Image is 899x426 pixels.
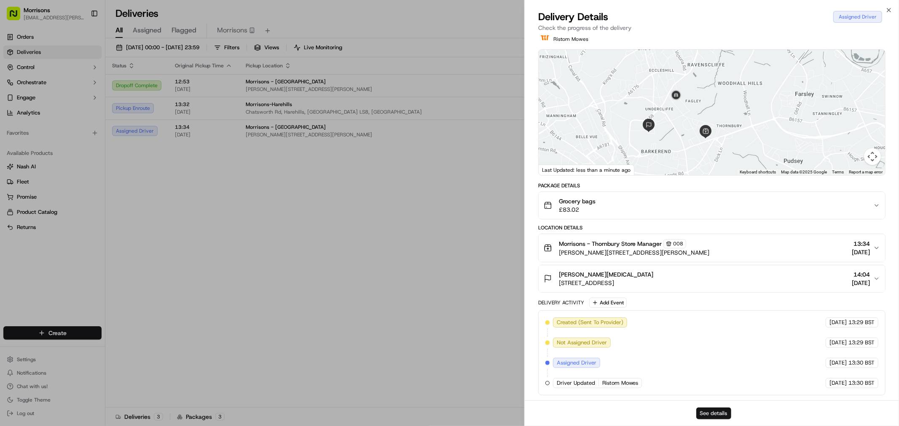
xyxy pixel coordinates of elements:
button: Keyboard shortcuts [740,169,776,175]
a: Powered byPylon [59,142,102,149]
span: [STREET_ADDRESS] [559,279,653,287]
div: 📗 [8,123,15,130]
span: [PERSON_NAME][STREET_ADDRESS][PERSON_NAME] [559,248,709,257]
div: Last Updated: less than a minute ago [539,165,634,175]
img: 1736555255976-a54dd68f-1ca7-489b-9aae-adbdc363a1c4 [8,80,24,96]
span: Pylon [84,143,102,149]
span: [DATE] [852,279,870,287]
span: Morrisons - Thornbury Store Manager [559,240,662,248]
div: Location Details [538,224,886,231]
a: 📗Knowledge Base [5,119,68,134]
button: Start new chat [143,83,153,93]
img: Nash [8,8,25,25]
span: [DATE] [829,319,847,326]
span: Map data ©2025 Google [781,170,827,174]
span: 14:04 [852,270,870,279]
span: Not Assigned Driver [557,339,607,346]
span: 13:29 BST [848,339,875,346]
p: Welcome 👋 [8,34,153,47]
span: 13:29 BST [848,319,875,326]
span: 008 [673,240,683,247]
div: Delivery Activity [538,299,584,306]
a: Report a map error [849,170,883,174]
div: Start new chat [29,80,138,89]
span: Assigned Driver [557,359,596,367]
span: Delivery Details [538,10,608,24]
span: Created (Sent To Provider) [557,319,623,326]
img: justeat_logo.png [538,29,552,43]
a: 💻API Documentation [68,119,139,134]
span: API Documentation [80,122,135,130]
button: Add Event [589,298,627,308]
span: Ristom Mowes [553,36,588,43]
span: [PERSON_NAME][MEDICAL_DATA] [559,270,653,279]
span: Ristom Mowes [602,379,638,387]
span: Knowledge Base [17,122,64,130]
button: Map camera controls [864,148,881,165]
span: [DATE] [852,248,870,256]
span: Grocery bags [559,197,596,205]
img: Google [541,164,569,175]
span: [DATE] [829,359,847,367]
span: 13:30 BST [848,359,875,367]
span: £83.02 [559,205,596,214]
span: 13:34 [852,240,870,248]
a: Open this area in Google Maps (opens a new window) [541,164,569,175]
span: 13:30 BST [848,379,875,387]
button: See details [696,407,731,419]
span: Driver Updated [557,379,595,387]
span: [DATE] [829,379,847,387]
div: We're available if you need us! [29,89,107,96]
div: 💻 [71,123,78,130]
button: Grocery bags£83.02 [539,192,885,219]
button: Morrisons - Thornbury Store Manager008[PERSON_NAME][STREET_ADDRESS][PERSON_NAME]13:34[DATE] [539,234,885,262]
span: [DATE] [829,339,847,346]
a: Terms (opens in new tab) [832,170,844,174]
button: [PERSON_NAME][MEDICAL_DATA][STREET_ADDRESS]14:04[DATE] [539,265,885,292]
p: Check the progress of the delivery [538,24,886,32]
input: Got a question? Start typing here... [22,54,152,63]
div: Package Details [538,182,886,189]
